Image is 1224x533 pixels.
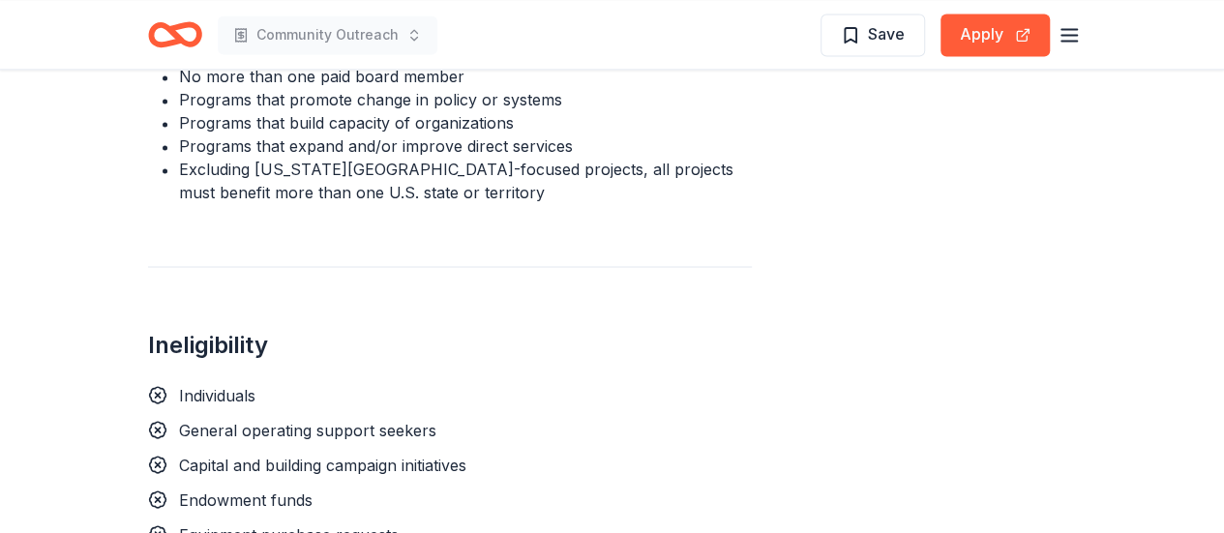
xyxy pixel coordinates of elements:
[179,111,752,134] li: Programs that build capacity of organizations
[179,489,313,509] span: Endowment funds
[148,12,202,57] a: Home
[179,455,466,474] span: Capital and building campaign initiatives
[868,21,905,46] span: Save
[179,385,255,404] span: Individuals
[179,420,436,439] span: General operating support seekers
[179,134,752,158] li: Programs that expand and/or improve direct services
[218,15,437,54] button: Community Outreach
[821,14,925,56] button: Save
[148,329,752,360] h2: Ineligibility
[179,65,752,88] li: No more than one paid board member
[179,88,752,111] li: Programs that promote change in policy or systems
[940,14,1050,56] button: Apply
[179,158,752,204] li: Excluding [US_STATE][GEOGRAPHIC_DATA]-focused projects, all projects must benefit more than one U...
[256,23,399,46] span: Community Outreach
